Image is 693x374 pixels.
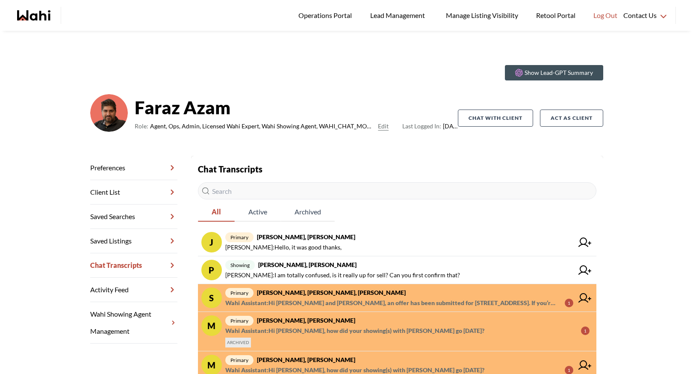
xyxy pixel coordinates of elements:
[225,338,251,347] span: ARCHIVED
[150,121,375,131] span: Agent, Ops, Admin, Licensed Wahi Expert, Wahi Showing Agent, WAHI_CHAT_MODERATOR
[505,65,603,80] button: Show Lead-GPT Summary
[198,256,596,284] a: Pshowing[PERSON_NAME], [PERSON_NAME][PERSON_NAME]:I am totally confused, is it really up for sell...
[225,288,254,298] span: primary
[225,355,254,365] span: primary
[593,10,617,21] span: Log Out
[201,260,222,280] div: P
[90,302,177,344] a: Wahi Showing Agent Management
[225,270,460,280] span: [PERSON_NAME] : I am totally confused, is it really up for sell? Can you first confirm that?
[536,10,578,21] span: Retool Portal
[225,232,254,242] span: primary
[90,253,177,278] a: Chat Transcripts
[257,317,355,324] strong: [PERSON_NAME], [PERSON_NAME]
[298,10,355,21] span: Operations Portal
[540,110,603,127] button: Act as Client
[90,156,177,180] a: Preferences
[198,284,596,312] a: Sprimary[PERSON_NAME], [PERSON_NAME], [PERSON_NAME]Wahi Assistant:Hi [PERSON_NAME] and [PERSON_NA...
[402,122,441,130] span: Last Logged In:
[198,164,262,174] strong: Chat Transcripts
[198,312,596,351] a: Mprimary[PERSON_NAME], [PERSON_NAME]Wahi Assistant:Hi [PERSON_NAME], how did your showing(s) with...
[402,121,457,131] span: [DATE]
[135,121,148,131] span: Role:
[198,203,235,222] button: All
[225,316,254,326] span: primary
[443,10,521,21] span: Manage Listing Visibility
[565,299,573,307] div: 1
[581,327,590,335] div: 1
[281,203,335,222] button: Archived
[135,95,458,120] strong: Faraz Azam
[257,356,355,363] strong: [PERSON_NAME], [PERSON_NAME]
[257,233,355,240] strong: [PERSON_NAME], [PERSON_NAME]
[225,242,342,252] span: [PERSON_NAME] : Hello, it was good thanks,
[198,229,596,256] a: Jprimary[PERSON_NAME], [PERSON_NAME][PERSON_NAME]:Hello, it was good thanks,
[525,68,593,77] p: Show Lead-GPT Summary
[90,278,177,302] a: Activity Feed
[258,261,357,268] strong: [PERSON_NAME], [PERSON_NAME]
[90,205,177,229] a: Saved Searches
[198,182,596,199] input: Search
[17,10,50,21] a: Wahi homepage
[90,180,177,205] a: Client List
[225,260,255,270] span: showing
[235,203,281,222] button: Active
[378,121,389,131] button: Edit
[201,232,222,252] div: J
[370,10,428,21] span: Lead Management
[225,298,558,308] span: Wahi Assistant : Hi [PERSON_NAME] and [PERSON_NAME], an offer has been submitted for [STREET_ADDR...
[458,110,533,127] button: Chat with client
[90,229,177,253] a: Saved Listings
[90,94,128,132] img: d03c15c2156146a3.png
[201,288,222,308] div: S
[257,289,406,296] strong: [PERSON_NAME], [PERSON_NAME], [PERSON_NAME]
[225,326,484,336] span: Wahi Assistant : Hi [PERSON_NAME], how did your showing(s) with [PERSON_NAME] go [DATE]?
[201,315,222,336] div: M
